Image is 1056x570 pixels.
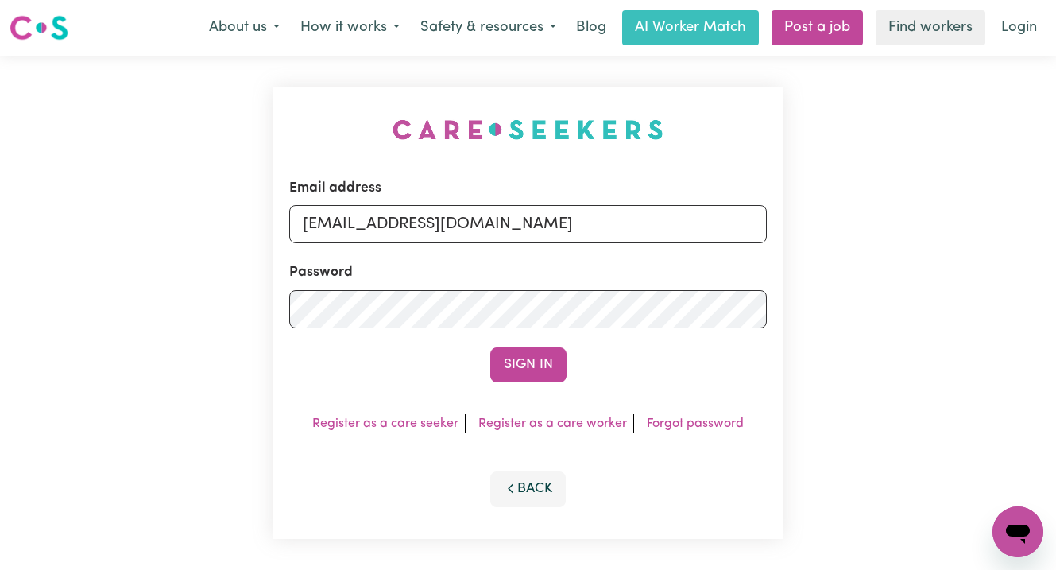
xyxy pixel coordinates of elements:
[289,178,381,199] label: Email address
[312,417,458,430] a: Register as a care seeker
[772,10,863,45] a: Post a job
[567,10,616,45] a: Blog
[992,506,1043,557] iframe: Button to launch messaging window
[490,347,567,382] button: Sign In
[410,11,567,45] button: Safety & resources
[289,262,353,283] label: Password
[490,471,567,506] button: Back
[647,417,744,430] a: Forgot password
[876,10,985,45] a: Find workers
[199,11,290,45] button: About us
[622,10,759,45] a: AI Worker Match
[290,11,410,45] button: How it works
[10,10,68,46] a: Careseekers logo
[10,14,68,42] img: Careseekers logo
[992,10,1046,45] a: Login
[478,417,627,430] a: Register as a care worker
[289,205,767,243] input: Email address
